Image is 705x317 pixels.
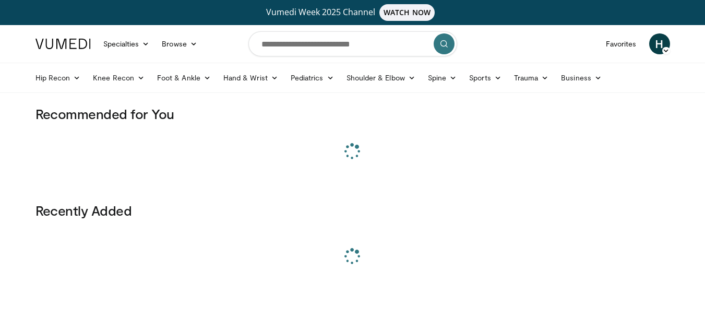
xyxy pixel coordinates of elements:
[37,4,668,21] a: Vumedi Week 2025 ChannelWATCH NOW
[284,67,340,88] a: Pediatrics
[555,67,608,88] a: Business
[97,33,156,54] a: Specialties
[422,67,463,88] a: Spine
[35,39,91,49] img: VuMedi Logo
[508,67,555,88] a: Trauma
[248,31,457,56] input: Search topics, interventions
[35,105,670,122] h3: Recommended for You
[29,67,87,88] a: Hip Recon
[463,67,508,88] a: Sports
[35,202,670,219] h3: Recently Added
[217,67,284,88] a: Hand & Wrist
[340,67,422,88] a: Shoulder & Elbow
[600,33,643,54] a: Favorites
[649,33,670,54] a: H
[151,67,217,88] a: Foot & Ankle
[87,67,151,88] a: Knee Recon
[379,4,435,21] span: WATCH NOW
[156,33,204,54] a: Browse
